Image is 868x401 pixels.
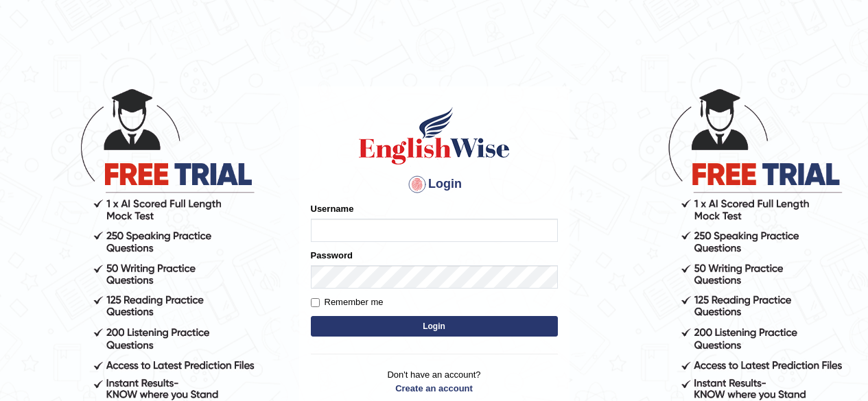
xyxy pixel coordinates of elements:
[311,202,354,215] label: Username
[356,105,513,167] img: Logo of English Wise sign in for intelligent practice with AI
[311,173,558,195] h4: Login
[311,382,558,395] a: Create an account
[311,295,384,309] label: Remember me
[311,316,558,337] button: Login
[311,298,320,307] input: Remember me
[311,249,353,262] label: Password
